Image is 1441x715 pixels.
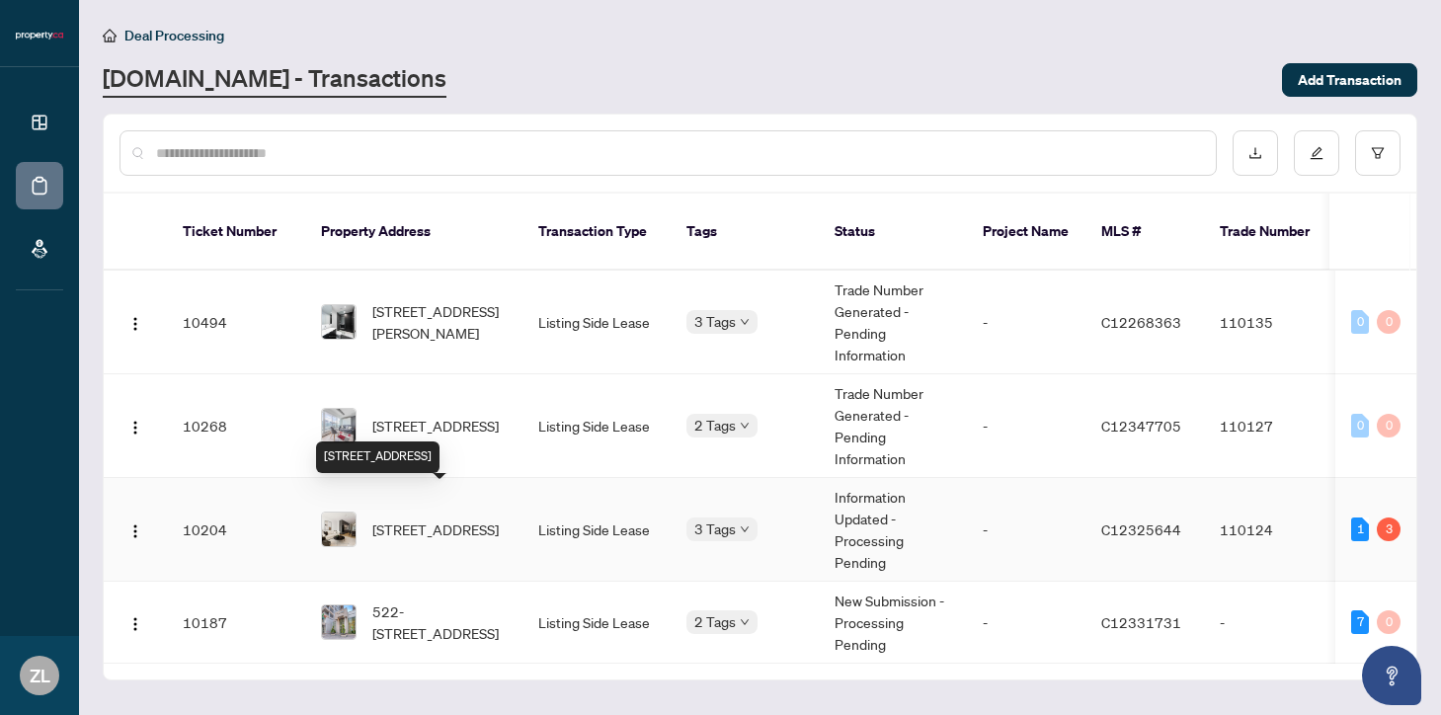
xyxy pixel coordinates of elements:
img: logo [16,30,63,41]
img: Logo [127,420,143,436]
td: Listing Side Lease [522,582,671,664]
td: 10494 [167,271,305,374]
img: thumbnail-img [322,605,356,639]
div: 0 [1351,414,1369,437]
div: [STREET_ADDRESS] [316,441,440,473]
button: download [1233,130,1278,176]
span: [STREET_ADDRESS] [372,518,499,540]
th: Ticket Number [167,194,305,271]
img: Logo [127,616,143,632]
img: Logo [127,523,143,539]
td: Listing Side Lease [522,374,671,478]
span: [STREET_ADDRESS][PERSON_NAME] [372,300,507,344]
th: Property Address [305,194,522,271]
span: C12347705 [1101,417,1181,435]
span: 2 Tags [694,610,736,633]
td: 110127 [1204,374,1342,478]
div: 0 [1351,310,1369,334]
span: 522-[STREET_ADDRESS] [372,600,507,644]
th: Project Name [967,194,1085,271]
div: 1 [1351,517,1369,541]
td: Listing Side Lease [522,478,671,582]
th: MLS # [1085,194,1204,271]
button: Add Transaction [1282,63,1417,97]
td: 110124 [1204,478,1342,582]
button: edit [1294,130,1339,176]
div: 0 [1377,610,1401,634]
td: 10204 [167,478,305,582]
img: thumbnail-img [322,305,356,339]
span: 3 Tags [694,310,736,333]
div: 7 [1351,610,1369,634]
td: New Submission - Processing Pending [819,582,967,664]
span: home [103,29,117,42]
span: down [740,524,750,534]
button: Logo [120,306,151,338]
button: filter [1355,130,1401,176]
span: Deal Processing [124,27,224,44]
td: - [967,478,1085,582]
span: Add Transaction [1298,64,1401,96]
td: Listing Side Lease [522,271,671,374]
td: 10187 [167,582,305,664]
a: [DOMAIN_NAME] - Transactions [103,62,446,98]
span: [STREET_ADDRESS] [372,415,499,437]
span: 3 Tags [694,517,736,540]
td: 10268 [167,374,305,478]
span: filter [1371,146,1385,160]
span: C12268363 [1101,313,1181,331]
td: Information Updated - Processing Pending [819,478,967,582]
span: C12331731 [1101,613,1181,631]
th: Transaction Type [522,194,671,271]
button: Logo [120,606,151,638]
span: down [740,317,750,327]
img: thumbnail-img [322,409,356,442]
span: ZL [30,662,50,689]
img: thumbnail-img [322,513,356,546]
td: - [967,582,1085,664]
span: edit [1310,146,1323,160]
span: download [1248,146,1262,160]
button: Open asap [1362,646,1421,705]
th: Status [819,194,967,271]
td: 110135 [1204,271,1342,374]
th: Tags [671,194,819,271]
div: 3 [1377,517,1401,541]
button: Logo [120,410,151,441]
td: - [967,271,1085,374]
td: - [967,374,1085,478]
span: down [740,617,750,627]
div: 0 [1377,310,1401,334]
span: C12325644 [1101,520,1181,538]
button: Logo [120,514,151,545]
div: 0 [1377,414,1401,437]
td: - [1204,582,1342,664]
td: Trade Number Generated - Pending Information [819,271,967,374]
span: down [740,421,750,431]
span: 2 Tags [694,414,736,437]
th: Trade Number [1204,194,1342,271]
td: Trade Number Generated - Pending Information [819,374,967,478]
img: Logo [127,316,143,332]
